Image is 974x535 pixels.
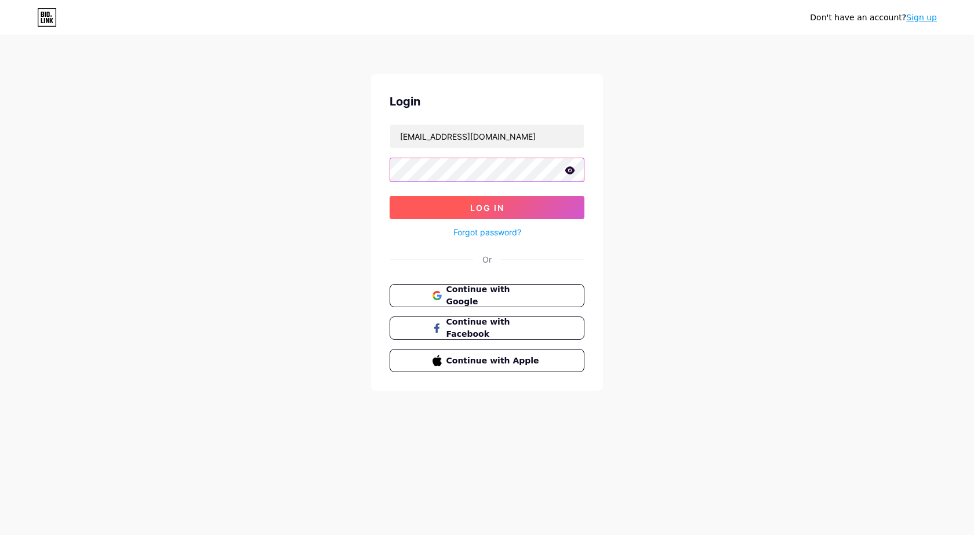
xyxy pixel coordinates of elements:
[390,196,584,219] button: Log In
[446,283,542,308] span: Continue with Google
[906,13,937,22] a: Sign up
[446,316,542,340] span: Continue with Facebook
[390,284,584,307] button: Continue with Google
[810,12,937,24] div: Don't have an account?
[390,93,584,110] div: Login
[446,355,542,367] span: Continue with Apple
[470,203,504,213] span: Log In
[390,125,584,148] input: Username
[453,226,521,238] a: Forgot password?
[390,349,584,372] button: Continue with Apple
[390,316,584,340] button: Continue with Facebook
[482,253,492,265] div: Or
